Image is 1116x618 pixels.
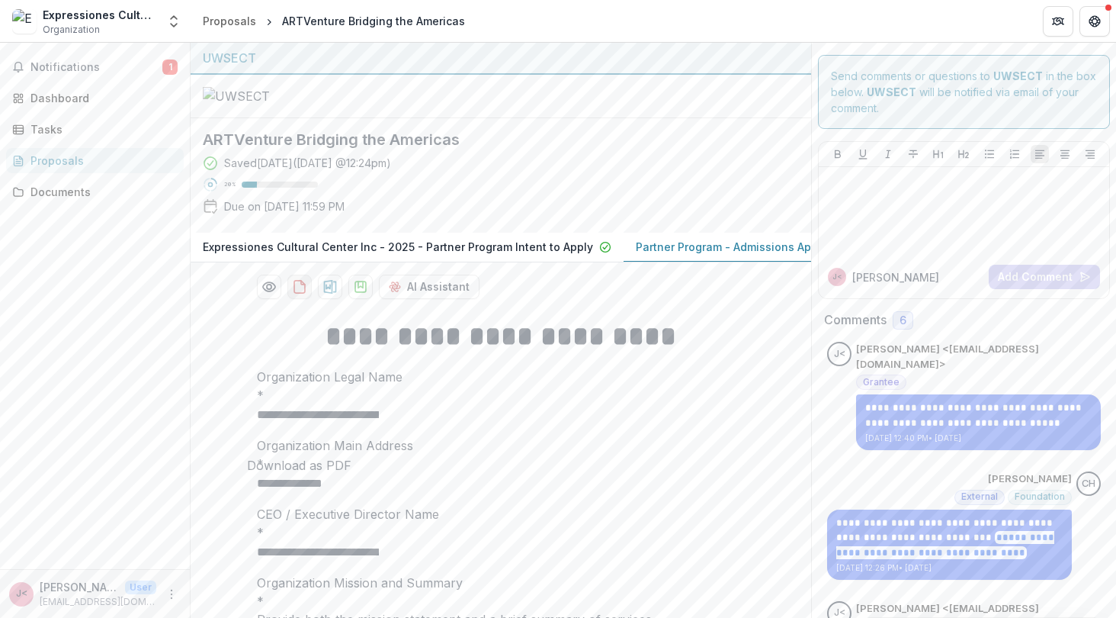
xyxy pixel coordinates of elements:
[257,505,439,523] p: CEO / Executive Director Name
[318,275,342,299] button: download-proposal
[224,179,236,190] p: 20 %
[1015,491,1065,502] span: Foundation
[6,148,184,173] a: Proposals
[867,85,916,98] strong: UWSECT
[224,155,391,171] div: Saved [DATE] ( [DATE] @ 12:24pm )
[1031,145,1049,163] button: Align Left
[197,10,262,32] a: Proposals
[856,342,1101,372] p: [PERSON_NAME] <[EMAIL_ADDRESS][DOMAIN_NAME]>
[348,275,373,299] button: download-proposal
[125,581,156,594] p: User
[257,275,281,299] button: Preview ec9698df-f602-40cf-83fc-065558fea792-1.pdf
[863,377,900,388] span: Grantee
[1056,145,1074,163] button: Align Center
[12,9,37,34] img: Expressiones Cultural Center Inc
[854,145,872,163] button: Underline
[829,145,847,163] button: Bold
[980,145,999,163] button: Bullet List
[16,589,27,599] div: Jose Garaycochea <director@expressiones.org>
[30,184,172,200] div: Documents
[379,275,479,299] button: AI Assistant
[30,90,172,106] div: Dashboard
[904,145,922,163] button: Strike
[257,368,402,386] p: Organization Legal Name
[282,13,465,29] div: ARTVenture Bridging the Americas
[1079,6,1110,37] button: Get Help
[988,472,1072,487] p: [PERSON_NAME]
[834,349,845,359] div: Jose Garaycochea <director@expressiones.org>
[30,121,172,137] div: Tasks
[954,145,973,163] button: Heading 2
[203,13,256,29] div: Proposals
[287,275,312,299] button: download-proposal
[1043,6,1073,37] button: Partners
[989,265,1100,289] button: Add Comment
[224,198,345,214] p: Due on [DATE] 11:59 PM
[1082,479,1095,489] div: Carli Herz
[1081,145,1099,163] button: Align Right
[40,579,119,595] p: [PERSON_NAME] <[EMAIL_ADDRESS][DOMAIN_NAME]>
[6,85,184,111] a: Dashboard
[40,595,156,609] p: [EMAIL_ADDRESS][DOMAIN_NAME]
[247,456,351,475] div: Download as PDF
[636,239,858,255] p: Partner Program - Admissions Application
[43,23,100,37] span: Organization
[929,145,948,163] button: Heading 1
[879,145,897,163] button: Italicize
[30,153,172,169] div: Proposals
[6,55,184,79] button: Notifications1
[162,60,178,75] span: 1
[836,562,1063,574] p: [DATE] 12:26 PM • [DATE]
[257,574,463,592] p: Organization Mission and Summary
[6,117,184,142] a: Tasks
[818,55,1110,129] div: Send comments or questions to in the box below. will be notified via email of your comment.
[162,585,181,604] button: More
[203,130,774,149] h2: ARTVenture Bridging the Americas
[203,49,799,67] div: UWSECT
[900,314,906,327] span: 6
[961,491,998,502] span: External
[203,239,593,255] p: Expressiones Cultural Center Inc - 2025 - Partner Program Intent to Apply
[832,273,842,281] div: Jose Garaycochea <director@expressiones.org>
[865,433,1092,444] p: [DATE] 12:40 PM • [DATE]
[834,608,845,618] div: Jose Garaycochea <director@expressiones.org>
[203,87,355,105] img: UWSECT
[1005,145,1024,163] button: Ordered List
[824,313,887,327] h2: Comments
[257,436,413,455] p: Organization Main Address
[163,6,184,37] button: Open entity switcher
[6,179,184,204] a: Documents
[30,61,162,74] span: Notifications
[852,269,939,285] p: [PERSON_NAME]
[43,7,157,23] div: Expressiones Cultural Center Inc
[197,10,471,32] nav: breadcrumb
[993,69,1043,82] strong: UWSECT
